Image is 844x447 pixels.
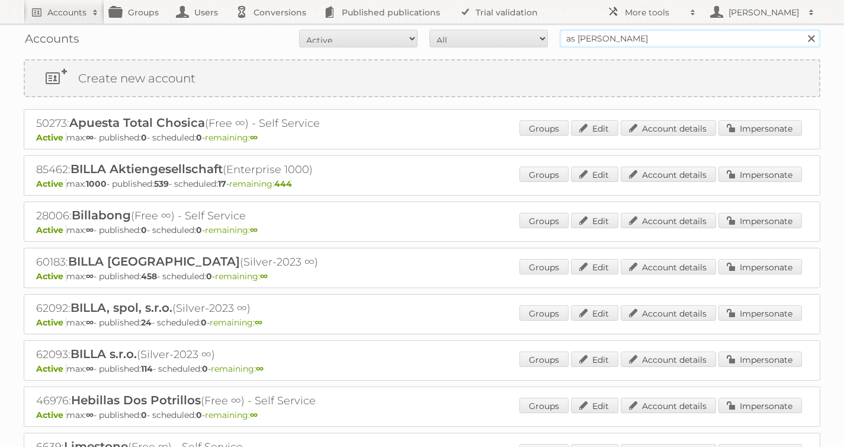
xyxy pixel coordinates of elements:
[250,410,258,420] strong: ∞
[571,167,618,182] a: Edit
[36,363,808,374] p: max: - published: - scheduled: -
[718,167,802,182] a: Impersonate
[36,271,808,282] p: max: - published: - scheduled: -
[86,178,107,189] strong: 1000
[571,352,618,367] a: Edit
[36,410,66,420] span: Active
[519,352,569,367] a: Groups
[625,7,684,18] h2: More tools
[202,363,208,374] strong: 0
[36,317,66,328] span: Active
[205,225,258,235] span: remaining:
[36,132,66,143] span: Active
[201,317,207,328] strong: 0
[621,352,716,367] a: Account details
[141,271,157,282] strong: 458
[36,225,66,235] span: Active
[255,317,262,328] strong: ∞
[86,132,94,143] strong: ∞
[36,178,808,189] p: max: - published: - scheduled: -
[36,208,451,223] h2: 28006: (Free ∞) - Self Service
[205,410,258,420] span: remaining:
[86,363,94,374] strong: ∞
[260,271,268,282] strong: ∞
[141,363,153,374] strong: 114
[36,162,451,177] h2: 85462: (Enterprise 1000)
[519,398,569,413] a: Groups
[141,317,152,328] strong: 24
[141,410,147,420] strong: 0
[86,271,94,282] strong: ∞
[210,317,262,328] span: remaining:
[571,213,618,228] a: Edit
[68,254,240,269] span: BILLA [GEOGRAPHIC_DATA]
[718,259,802,274] a: Impersonate
[571,305,618,321] a: Edit
[726,7,803,18] h2: [PERSON_NAME]
[71,393,201,407] span: Hebillas Dos Potrillos
[36,116,451,131] h2: 50273: (Free ∞) - Self Service
[206,271,212,282] strong: 0
[519,120,569,136] a: Groups
[519,259,569,274] a: Groups
[36,132,808,143] p: max: - published: - scheduled: -
[621,120,716,136] a: Account details
[250,132,258,143] strong: ∞
[70,301,172,315] span: BILLA, spol, s.r.o.
[141,132,147,143] strong: 0
[36,317,808,328] p: max: - published: - scheduled: -
[154,178,169,189] strong: 539
[256,363,264,374] strong: ∞
[196,132,202,143] strong: 0
[70,347,137,361] span: BILLA s.r.o.
[571,398,618,413] a: Edit
[218,178,226,189] strong: 17
[718,398,802,413] a: Impersonate
[25,60,819,96] a: Create new account
[519,305,569,321] a: Groups
[36,225,808,235] p: max: - published: - scheduled: -
[519,213,569,228] a: Groups
[196,410,202,420] strong: 0
[621,167,716,182] a: Account details
[86,225,94,235] strong: ∞
[36,301,451,316] h2: 62092: (Silver-2023 ∞)
[621,398,716,413] a: Account details
[519,167,569,182] a: Groups
[36,254,451,270] h2: 60183: (Silver-2023 ∞)
[205,132,258,143] span: remaining:
[196,225,202,235] strong: 0
[141,225,147,235] strong: 0
[86,317,94,328] strong: ∞
[229,178,292,189] span: remaining:
[621,213,716,228] a: Account details
[211,363,264,374] span: remaining:
[718,305,802,321] a: Impersonate
[621,259,716,274] a: Account details
[36,393,451,408] h2: 46976: (Free ∞) - Self Service
[621,305,716,321] a: Account details
[718,352,802,367] a: Impersonate
[70,162,223,176] span: BILLA Aktiengesellschaft
[36,363,66,374] span: Active
[718,120,802,136] a: Impersonate
[72,208,131,222] span: Billabong
[47,7,86,18] h2: Accounts
[36,178,66,189] span: Active
[274,178,292,189] strong: 444
[36,347,451,362] h2: 62093: (Silver-2023 ∞)
[36,410,808,420] p: max: - published: - scheduled: -
[250,225,258,235] strong: ∞
[215,271,268,282] span: remaining:
[69,116,205,130] span: Apuesta Total Chosica
[718,213,802,228] a: Impersonate
[571,120,618,136] a: Edit
[571,259,618,274] a: Edit
[36,271,66,282] span: Active
[86,410,94,420] strong: ∞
